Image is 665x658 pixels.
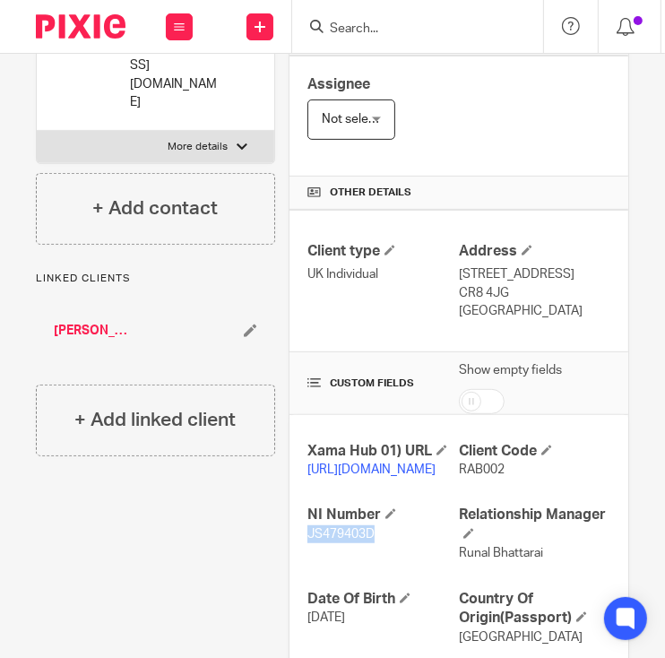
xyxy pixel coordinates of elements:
[459,242,610,261] h4: Address
[459,284,610,302] p: CR8 4JG
[459,590,610,628] h4: Country Of Origin(Passport)
[307,377,459,391] h4: CUSTOM FIELDS
[328,22,489,38] input: Search
[459,631,583,644] span: [GEOGRAPHIC_DATA]
[307,506,459,524] h4: NI Number
[459,506,610,544] h4: Relationship Manager
[459,265,610,283] p: [STREET_ADDRESS]
[459,302,610,320] p: [GEOGRAPHIC_DATA]
[307,528,375,541] span: JS479403D
[74,406,236,434] h4: + Add linked client
[459,547,543,559] span: Runal Bhattarai
[307,611,345,624] span: [DATE]
[459,442,610,461] h4: Client Code
[36,14,125,39] img: Pixie
[307,590,459,609] h4: Date Of Birth
[307,463,436,476] a: [URL][DOMAIN_NAME]
[322,113,394,126] span: Not selected
[130,39,220,111] p: [EMAIL_ADDRESS][DOMAIN_NAME]
[168,140,228,154] p: More details
[307,265,459,283] p: UK Individual
[307,77,370,91] span: Assignee
[54,322,135,340] a: [PERSON_NAME] [PERSON_NAME]
[92,195,218,222] h4: + Add contact
[36,272,275,286] p: Linked clients
[459,463,505,476] span: RAB002
[330,186,411,200] span: Other details
[307,242,459,261] h4: Client type
[307,442,459,461] h4: Xama Hub 01) URL
[459,361,562,379] label: Show empty fields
